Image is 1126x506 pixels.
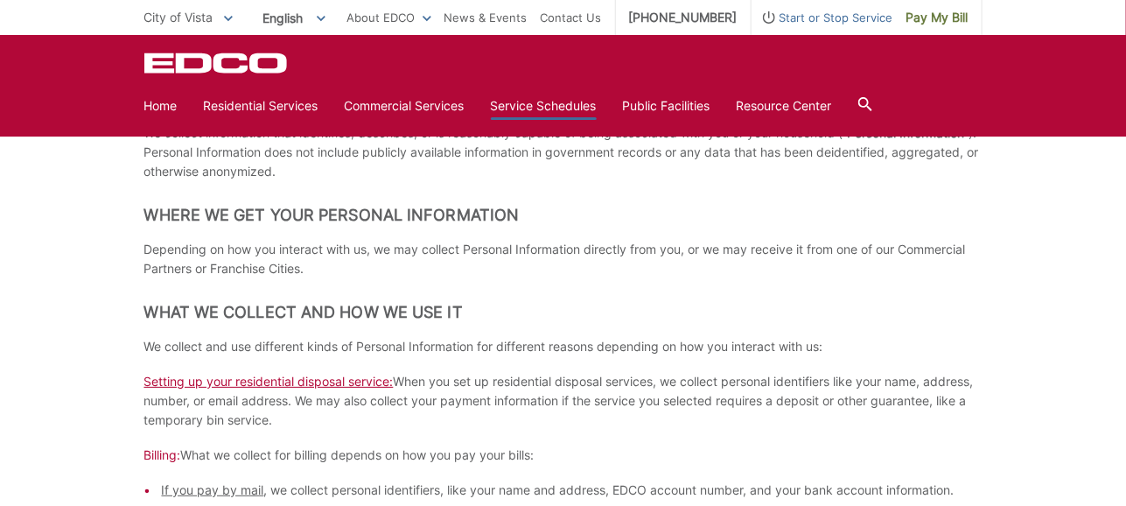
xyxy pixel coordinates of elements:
[144,303,983,322] h2: What we collect and how we use it
[345,96,465,116] a: Commercial Services
[737,96,832,116] a: Resource Center
[144,53,290,74] a: EDCD logo. Return to the homepage.
[144,240,983,278] p: Depending on how you interact with us, we may collect Personal Information directly from you, or ...
[144,123,983,181] p: We collect information that identifies, describes, or is reasonably capable of being associated w...
[491,96,597,116] a: Service Schedules
[906,8,969,27] span: Pay My Bill
[162,482,264,497] span: If you pay by mail
[144,337,983,356] p: We collect and use different kinds of Personal Information for different reasons depending on how...
[444,8,528,27] a: News & Events
[144,446,983,465] p: What we collect for billing depends on how you pay your bills:
[347,8,431,27] a: About EDCO
[144,10,213,25] span: City of Vista
[162,481,983,500] li: , we collect personal identifiers, like your name and address, EDCO account number, and your bank...
[144,447,181,462] span: Billing:
[144,96,178,116] a: Home
[204,96,318,116] a: Residential Services
[541,8,602,27] a: Contact Us
[144,374,394,389] span: Setting up your residential disposal service:
[250,4,339,32] span: English
[623,96,710,116] a: Public Facilities
[144,372,983,430] p: When you set up residential disposal services, we collect personal identifiers like your name, ad...
[144,206,983,225] h2: Where we get your Personal Information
